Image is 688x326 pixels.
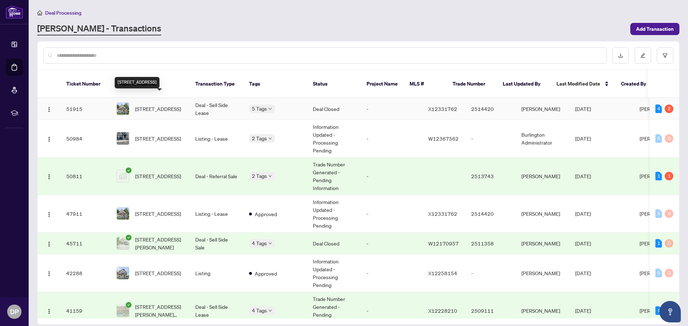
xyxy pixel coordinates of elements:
div: 0 [665,269,673,277]
div: 1 [665,172,673,180]
span: [STREET_ADDRESS] [135,105,181,113]
span: X12331762 [428,106,457,112]
td: - [465,120,516,157]
td: 50984 [61,120,111,157]
span: [DATE] [575,210,591,217]
td: Listing - Lease [190,195,243,233]
td: Deal - Sell Side Lease [190,98,243,120]
th: Project Name [361,70,404,98]
img: Logo [46,211,52,217]
button: edit [635,47,651,64]
td: 2511358 [465,233,516,254]
img: thumbnail-img [117,267,129,279]
td: 47911 [61,195,111,233]
td: - [361,120,422,157]
img: thumbnail-img [117,103,129,115]
th: MLS # [404,70,447,98]
td: Deal Closed [307,98,361,120]
img: Logo [46,308,52,314]
span: X12258154 [428,270,457,276]
div: 4 [655,104,662,113]
span: X12228210 [428,307,457,314]
td: - [361,254,422,292]
div: 0 [665,134,673,143]
td: 45711 [61,233,111,254]
span: [PERSON_NAME] [640,270,678,276]
span: down [268,107,272,111]
td: Information Updated - Processing Pending [307,120,361,157]
th: Trade Number [447,70,497,98]
div: 0 [665,239,673,248]
span: home [37,10,42,15]
span: X12331762 [428,210,457,217]
td: Burlington Administrator [516,120,569,157]
th: Tags [243,70,307,98]
th: Ticket Number [61,70,111,98]
img: thumbnail-img [117,208,129,220]
div: [STREET_ADDRESS] [115,77,159,88]
td: Deal Closed [307,233,361,254]
span: down [268,309,272,312]
span: [PERSON_NAME] [640,173,678,179]
td: - [361,195,422,233]
button: Open asap [659,301,681,322]
td: 42288 [61,254,111,292]
span: download [618,53,623,58]
span: check-circle [126,235,132,240]
div: 0 [665,209,673,218]
button: Logo [43,133,55,144]
div: 0 [655,134,662,143]
img: Logo [46,107,52,112]
td: [PERSON_NAME] [516,98,569,120]
td: 2514420 [465,98,516,120]
span: W12367562 [428,135,459,142]
span: Approved [255,210,277,218]
span: [PERSON_NAME] [640,240,678,247]
td: Information Updated - Processing Pending [307,195,361,233]
button: Logo [43,208,55,219]
img: Logo [46,174,52,180]
td: Listing - Lease [190,120,243,157]
span: [STREET_ADDRESS] [135,172,181,180]
img: thumbnail-img [117,170,129,182]
a: [PERSON_NAME] - Transactions [37,23,161,35]
th: Last Modified Date [551,70,615,98]
button: filter [657,47,673,64]
img: thumbnail-img [117,305,129,317]
th: Last Updated By [497,70,551,98]
td: - [361,233,422,254]
span: edit [640,53,645,58]
span: 2 Tags [252,134,267,142]
span: down [268,137,272,140]
span: [DATE] [575,270,591,276]
th: Created By [615,70,658,98]
td: 2514420 [465,195,516,233]
div: 2 [665,104,673,113]
button: Logo [43,305,55,316]
span: W12170957 [428,240,459,247]
span: [DATE] [575,307,591,314]
span: [PERSON_NAME] [640,135,678,142]
td: 2513743 [465,157,516,195]
span: Approved [255,269,277,277]
td: Listing [190,254,243,292]
span: [PERSON_NAME] [640,307,678,314]
img: thumbnail-img [117,132,129,145]
span: [STREET_ADDRESS] [135,210,181,218]
span: [DATE] [575,240,591,247]
td: Information Updated - Processing Pending [307,254,361,292]
div: 0 [655,269,662,277]
td: 50811 [61,157,111,195]
span: [DATE] [575,135,591,142]
button: Logo [43,267,55,279]
span: down [268,174,272,178]
button: Add Transaction [630,23,679,35]
span: DP [10,307,19,317]
div: 1 [655,239,662,248]
img: thumbnail-img [117,237,129,249]
td: [PERSON_NAME] [516,233,569,254]
span: [STREET_ADDRESS][PERSON_NAME] [135,235,184,251]
div: 1 [655,172,662,180]
button: download [612,47,629,64]
td: [PERSON_NAME] [516,157,569,195]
